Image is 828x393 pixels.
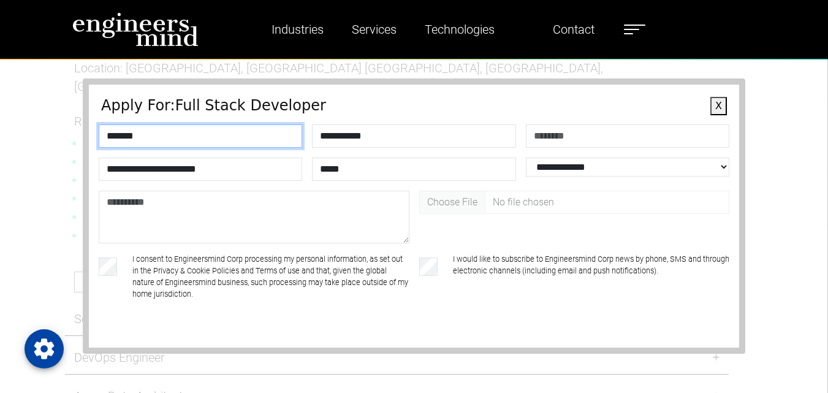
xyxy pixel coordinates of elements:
[72,12,199,47] img: logo
[132,253,409,300] label: I consent to Engineersmind Corp processing my personal information, as set out in the Privacy & C...
[548,15,599,44] a: Contact
[710,97,727,115] button: X
[420,15,499,44] a: Technologies
[453,253,729,300] label: I would like to subscribe to Engineersmind Corp news by phone, SMS and through electronic channel...
[347,15,401,44] a: Services
[267,15,329,44] a: Industries
[101,97,727,115] h4: Apply For: Full Stack Developer
[101,331,287,379] iframe: reCAPTCHA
